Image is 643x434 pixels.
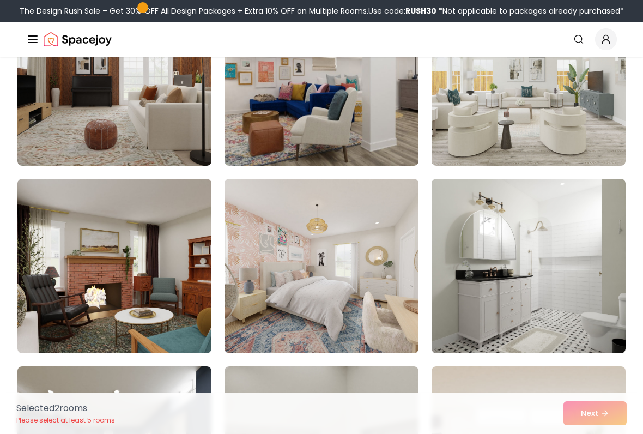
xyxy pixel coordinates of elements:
[20,5,624,16] div: The Design Rush Sale – Get 30% OFF All Design Packages + Extra 10% OFF on Multiple Rooms.
[432,179,626,353] img: Room room-36
[16,402,115,415] p: Selected 2 room s
[368,5,436,16] span: Use code:
[405,5,436,16] b: RUSH30
[44,28,112,50] a: Spacejoy
[17,179,211,353] img: Room room-34
[436,5,624,16] span: *Not applicable to packages already purchased*
[26,22,617,57] nav: Global
[225,179,418,353] img: Room room-35
[44,28,112,50] img: Spacejoy Logo
[16,416,115,425] p: Please select at least 5 rooms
